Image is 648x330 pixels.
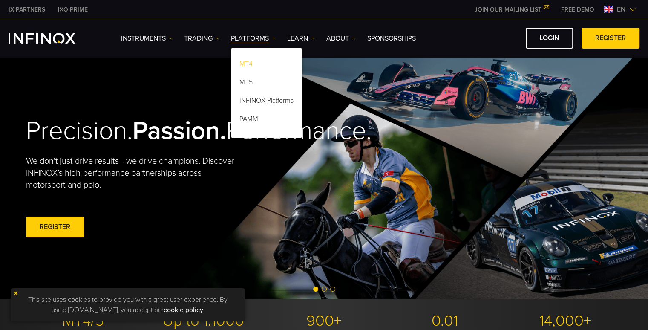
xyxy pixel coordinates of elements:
a: PLATFORMS [231,33,276,43]
span: Go to slide 1 [313,287,318,292]
a: REGISTER [582,28,639,49]
a: INFINOX Logo [9,33,95,44]
p: We don't just drive results—we drive champions. Discover INFINOX’s high-performance partnerships ... [26,155,241,191]
a: cookie policy [164,306,203,314]
a: ABOUT [326,33,357,43]
strong: Passion. [132,116,226,146]
span: Go to slide 3 [330,287,335,292]
a: Instruments [121,33,173,43]
img: yellow close icon [13,290,19,296]
a: MT4 [231,56,302,75]
a: INFINOX [52,5,94,14]
p: This site uses cookies to provide you with a great user experience. By using [DOMAIN_NAME], you a... [15,292,241,317]
span: en [613,4,629,14]
h2: Precision. Performance. [26,116,294,147]
a: MT5 [231,75,302,93]
a: TRADING [184,33,220,43]
a: INFINOX Platforms [231,93,302,111]
a: LOGIN [526,28,573,49]
a: PAMM [231,111,302,130]
a: JOIN OUR MAILING LIST [468,6,555,13]
a: Learn [287,33,316,43]
a: INFINOX [2,5,52,14]
span: Go to slide 2 [322,287,327,292]
a: REGISTER [26,217,84,237]
a: INFINOX MENU [555,5,601,14]
a: SPONSORSHIPS [367,33,416,43]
